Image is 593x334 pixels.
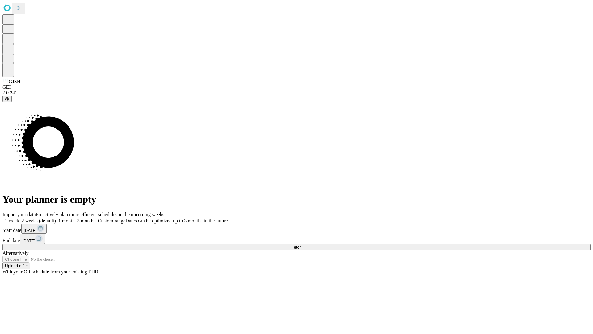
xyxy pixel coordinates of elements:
span: Import your data [2,212,36,217]
span: @ [5,96,9,101]
div: GEI [2,84,591,90]
span: Fetch [291,245,301,250]
span: Alternatively [2,250,28,256]
span: 1 month [58,218,75,223]
button: [DATE] [21,224,47,234]
span: GJSH [9,79,20,84]
button: [DATE] [20,234,45,244]
div: Start date [2,224,591,234]
span: With your OR schedule from your existing EHR [2,269,98,274]
h1: Your planner is empty [2,194,591,205]
span: 2 weeks (default) [22,218,56,223]
span: Custom range [98,218,125,223]
span: Proactively plan more efficient schedules in the upcoming weeks. [36,212,166,217]
div: 2.0.241 [2,90,591,96]
button: Upload a file [2,263,30,269]
button: @ [2,96,12,102]
span: [DATE] [24,228,37,233]
span: 1 week [5,218,19,223]
span: Dates can be optimized up to 3 months in the future. [125,218,229,223]
span: 3 months [77,218,95,223]
button: Fetch [2,244,591,250]
div: End date [2,234,591,244]
span: [DATE] [22,238,35,243]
